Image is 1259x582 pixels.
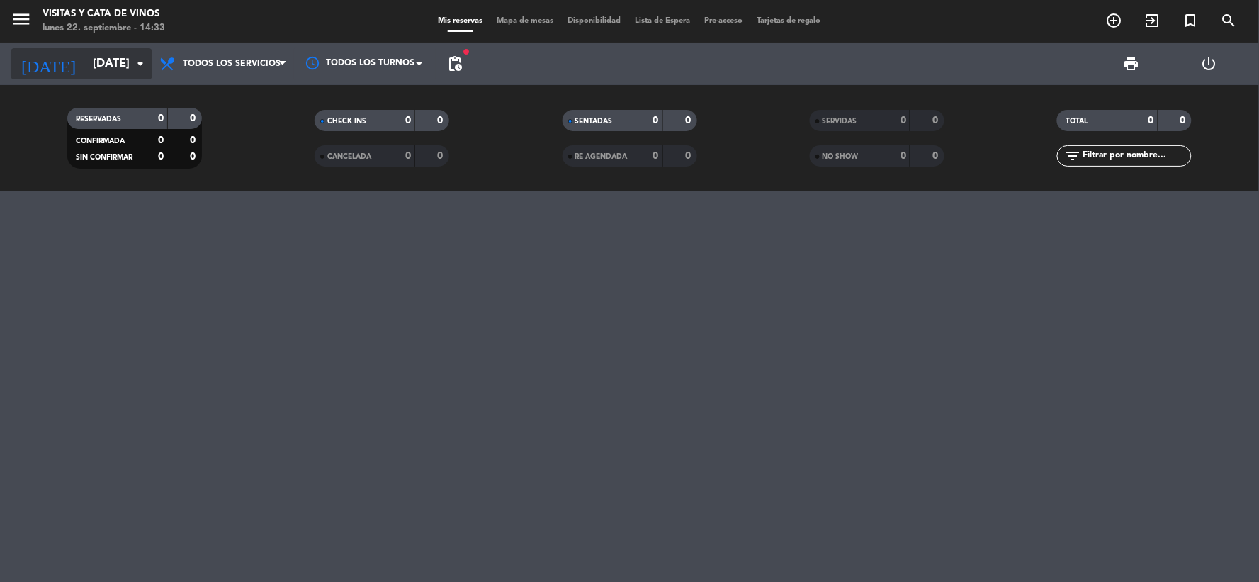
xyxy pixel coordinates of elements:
[158,113,164,123] strong: 0
[932,151,941,161] strong: 0
[438,151,446,161] strong: 0
[1182,12,1199,29] i: turned_in_not
[901,116,906,125] strong: 0
[750,17,828,25] span: Tarjetas de regalo
[76,138,125,145] span: CONFIRMADA
[327,118,366,125] span: CHECK INS
[685,151,694,161] strong: 0
[575,153,628,160] span: RE AGENDADA
[462,47,470,56] span: fiber_manual_record
[405,151,411,161] strong: 0
[76,116,121,123] span: RESERVADAS
[405,116,411,125] strong: 0
[697,17,750,25] span: Pre-acceso
[653,151,659,161] strong: 0
[183,59,281,69] span: Todos los servicios
[823,118,857,125] span: SERVIDAS
[1180,116,1189,125] strong: 0
[190,152,198,162] strong: 0
[132,55,149,72] i: arrow_drop_down
[327,153,371,160] span: CANCELADA
[901,151,906,161] strong: 0
[1148,116,1154,125] strong: 0
[1170,43,1248,85] div: LOG OUT
[653,116,659,125] strong: 0
[190,113,198,123] strong: 0
[823,153,859,160] span: NO SHOW
[490,17,560,25] span: Mapa de mesas
[932,116,941,125] strong: 0
[1201,55,1218,72] i: power_settings_new
[438,116,446,125] strong: 0
[1123,55,1140,72] span: print
[1144,12,1161,29] i: exit_to_app
[43,21,165,35] div: lunes 22. septiembre - 14:33
[190,135,198,145] strong: 0
[76,154,132,161] span: SIN CONFIRMAR
[446,55,463,72] span: pending_actions
[1106,12,1123,29] i: add_circle_outline
[11,48,86,79] i: [DATE]
[11,9,32,30] i: menu
[1066,118,1088,125] span: TOTAL
[43,7,165,21] div: Visitas y Cata de Vinos
[575,118,613,125] span: SENTADAS
[11,9,32,35] button: menu
[1221,12,1238,29] i: search
[685,116,694,125] strong: 0
[1081,148,1191,164] input: Filtrar por nombre...
[1064,147,1081,164] i: filter_list
[158,152,164,162] strong: 0
[158,135,164,145] strong: 0
[628,17,697,25] span: Lista de Espera
[560,17,628,25] span: Disponibilidad
[431,17,490,25] span: Mis reservas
